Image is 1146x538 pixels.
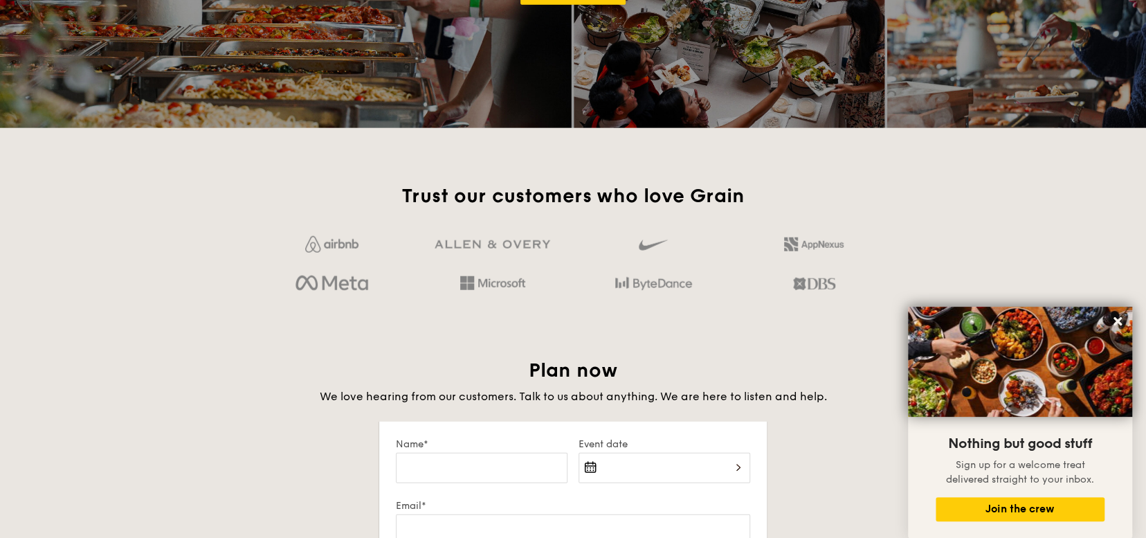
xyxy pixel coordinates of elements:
[396,500,750,512] label: Email*
[295,272,368,296] img: meta.d311700b.png
[1107,310,1129,332] button: Close
[615,272,692,296] img: bytedance.dc5c0c88.png
[320,390,827,403] span: We love hearing from our customers. Talk to us about anything. We are here to listen and help.
[936,497,1104,521] button: Join the crew
[639,233,668,257] img: gdlseuq06himwAAAABJRU5ErkJggg==
[257,183,889,208] h2: Trust our customers who love Grain
[460,276,525,290] img: Hd4TfVa7bNwuIo1gAAAAASUVORK5CYII=
[396,438,567,450] label: Name*
[305,236,358,253] img: Jf4Dw0UUCKFd4aYAAAAASUVORK5CYII=
[793,272,835,296] img: dbs.a5bdd427.png
[946,459,1094,485] span: Sign up for a welcome treat delivered straight to your inbox.
[529,359,618,382] span: Plan now
[435,240,550,249] img: GRg3jHAAAAABJRU5ErkJggg==
[579,438,750,450] label: Event date
[948,436,1092,452] span: Nothing but good stuff
[908,307,1132,417] img: DSC07876-Edit02-Large.jpeg
[784,237,844,251] img: 2L6uqdT+6BmeAFDfWP11wfMG223fXktMZIL+i+lTG25h0NjUBKOYhdW2Kn6T+C0Q7bASH2i+1JIsIulPLIv5Ss6l0e291fRVW...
